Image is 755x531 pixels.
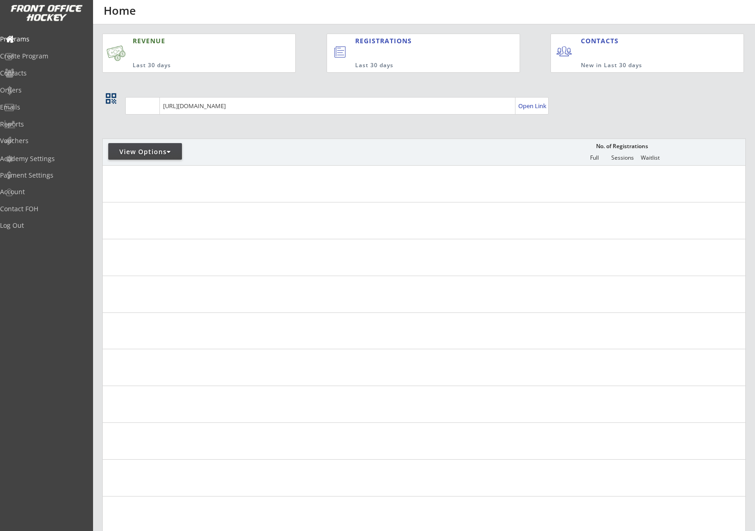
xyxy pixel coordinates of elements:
[581,36,623,46] div: CONTACTS
[108,147,182,156] div: View Options
[580,155,608,161] div: Full
[104,92,118,105] button: qr_code
[355,36,477,46] div: REGISTRATIONS
[636,155,664,161] div: Waitlist
[133,36,251,46] div: REVENUE
[133,62,251,69] div: Last 30 days
[593,143,650,150] div: No. of Registrations
[355,62,482,69] div: Last 30 days
[518,99,547,112] a: Open Link
[609,155,636,161] div: Sessions
[581,62,701,69] div: New in Last 30 days
[518,102,547,110] div: Open Link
